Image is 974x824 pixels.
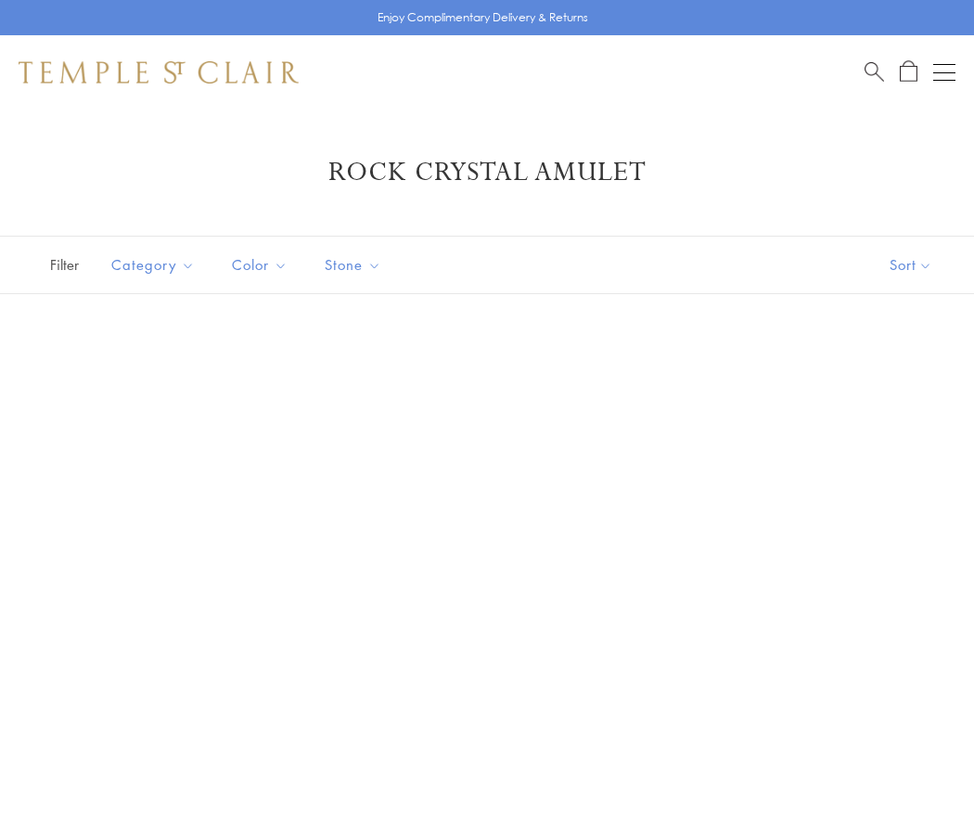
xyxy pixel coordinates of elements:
[378,8,588,27] p: Enjoy Complimentary Delivery & Returns
[900,60,917,84] a: Open Shopping Bag
[311,244,395,286] button: Stone
[19,61,299,84] img: Temple St. Clair
[315,253,395,277] span: Stone
[223,253,301,277] span: Color
[933,61,955,84] button: Open navigation
[865,60,884,84] a: Search
[102,253,209,277] span: Category
[46,156,928,189] h1: Rock Crystal Amulet
[218,244,301,286] button: Color
[848,237,974,293] button: Show sort by
[97,244,209,286] button: Category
